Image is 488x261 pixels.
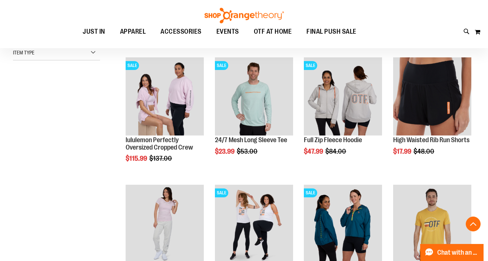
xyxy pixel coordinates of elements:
[466,217,481,231] button: Back To Top
[437,249,479,256] span: Chat with an Expert
[215,188,228,197] span: SALE
[393,57,471,135] img: High Waisted Rib Run Shorts
[13,50,34,56] span: Item Type
[215,136,287,144] a: 24/7 Mesh Long Sleeve Tee
[126,57,204,135] img: lululemon Perfectly Oversized Cropped Crew
[306,23,356,40] span: FINAL PUSH SALE
[300,54,386,174] div: product
[237,148,259,155] span: $53.00
[414,148,435,155] span: $48.00
[304,148,324,155] span: $47.99
[149,155,173,162] span: $137.00
[203,8,285,23] img: Shop Orangetheory
[216,23,239,40] span: EVENTS
[122,54,208,181] div: product
[83,23,105,40] span: JUST IN
[304,136,362,144] a: Full Zip Fleece Hoodie
[215,57,293,135] img: Main Image of 1457095
[393,57,471,137] a: High Waisted Rib Run Shorts
[393,136,469,144] a: High Waisted Rib Run Shorts
[393,148,412,155] span: $17.99
[325,148,347,155] span: $84.00
[304,61,317,70] span: SALE
[113,23,153,40] a: APPAREL
[126,155,148,162] span: $115.99
[126,57,204,137] a: lululemon Perfectly Oversized Cropped CrewSALE
[304,57,382,137] a: Main Image of 1457091SALE
[211,54,297,174] div: product
[126,61,139,70] span: SALE
[209,23,246,40] a: EVENTS
[120,23,146,40] span: APPAREL
[420,244,484,261] button: Chat with an Expert
[389,54,475,174] div: product
[153,23,209,40] a: ACCESSORIES
[304,188,317,197] span: SALE
[254,23,292,40] span: OTF AT HOME
[246,23,299,40] a: OTF AT HOME
[75,23,113,40] a: JUST IN
[304,57,382,135] img: Main Image of 1457091
[299,23,364,40] a: FINAL PUSH SALE
[215,61,228,70] span: SALE
[126,136,193,151] a: lululemon Perfectly Oversized Cropped Crew
[215,57,293,137] a: Main Image of 1457095SALE
[215,148,236,155] span: $23.99
[160,23,202,40] span: ACCESSORIES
